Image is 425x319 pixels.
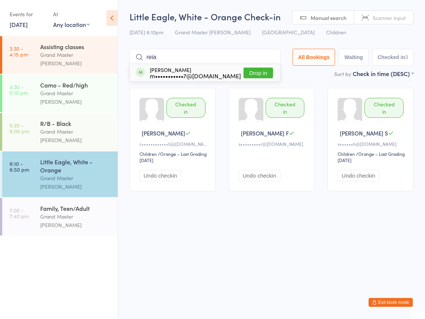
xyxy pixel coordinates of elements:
a: 6:10 -6:50 pmLittle Eagle, White - OrangeGrand Master [PERSON_NAME] [2,151,118,197]
div: Children [338,151,355,157]
button: Undo checkin [338,170,379,181]
button: Exit kiosk mode [369,298,413,307]
div: Camo - Red/high [40,81,111,89]
time: 4:30 - 5:10 pm [10,84,28,96]
h2: Little Eagle, White - Orange Check-in [129,10,414,23]
button: Undo checkin [139,170,181,181]
span: Grand Master [PERSON_NAME] [175,28,250,36]
div: c••••••••••••5@[DOMAIN_NAME] [139,141,208,147]
div: s•••••••••r@[DOMAIN_NAME] [239,141,307,147]
time: 7:00 - 7:40 pm [10,207,29,219]
div: Grand Master [PERSON_NAME] [40,174,111,191]
div: Family, Teen/Adult [40,204,111,212]
a: [DATE] [10,20,28,28]
label: Sort by [334,70,351,78]
div: Grand Master [PERSON_NAME] [40,127,111,144]
button: Checked in3 [372,49,414,66]
button: Waiting [339,49,368,66]
span: [DATE] 6:10pm [129,28,163,36]
button: Drop in [243,68,273,78]
div: m•••••••••••7@[DOMAIN_NAME] [150,73,241,79]
time: 3:30 - 4:15 pm [10,45,28,57]
div: R/B - Black [40,119,111,127]
div: Checked in [364,98,404,118]
div: v••••••h@[DOMAIN_NAME] [338,141,406,147]
div: Assisting classes [40,42,111,51]
button: Undo checkin [239,170,280,181]
div: Little Eagle, White - Orange [40,158,111,174]
time: 5:20 - 6:00 pm [10,122,29,134]
span: / Orange – Last Grading [DATE] [338,151,405,163]
a: 5:20 -6:00 pmR/B - BlackGrand Master [PERSON_NAME] [2,113,118,151]
input: Search [129,49,280,66]
a: 7:00 -7:40 pmFamily, Teen/AdultGrand Master [PERSON_NAME] [2,198,118,236]
a: 3:30 -4:15 pmAssisting classesGrand Master [PERSON_NAME] [2,36,118,74]
span: [PERSON_NAME] F [241,129,289,137]
div: Check in time (DESC) [353,69,414,78]
div: Checked in [266,98,305,118]
span: / Orange – Last Grading [DATE] [139,151,207,163]
div: At [53,8,90,20]
div: Checked in [166,98,205,118]
div: Any location [53,20,90,28]
a: 4:30 -5:10 pmCamo - Red/highGrand Master [PERSON_NAME] [2,75,118,112]
time: 6:10 - 6:50 pm [10,161,29,172]
div: Grand Master [PERSON_NAME] [40,89,111,106]
span: Children [326,28,346,36]
div: Grand Master [PERSON_NAME] [40,212,111,229]
span: [PERSON_NAME] [142,129,185,137]
div: Events for [10,8,46,20]
div: Grand Master [PERSON_NAME] [40,51,111,68]
span: Scanner input [373,14,406,21]
button: All Bookings [293,49,335,66]
span: [GEOGRAPHIC_DATA] [262,28,315,36]
div: [PERSON_NAME] [150,67,241,79]
div: Children [139,151,157,157]
span: Manual search [311,14,346,21]
span: [PERSON_NAME] S [340,129,388,137]
div: 3 [405,54,408,60]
